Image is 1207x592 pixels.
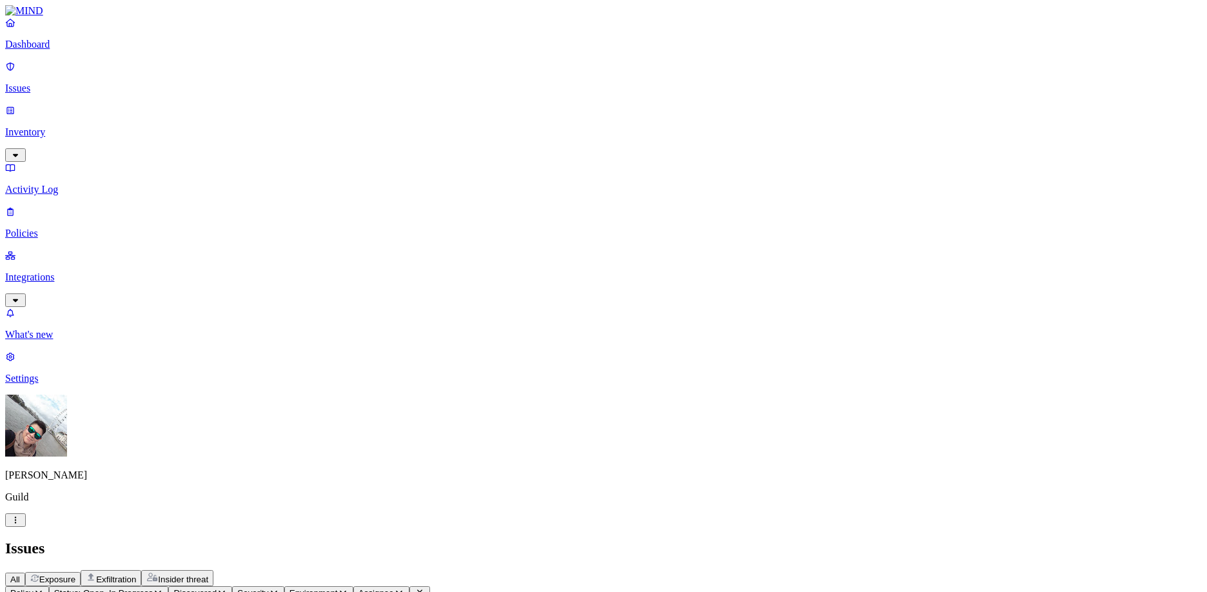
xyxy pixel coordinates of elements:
[5,5,43,17] img: MIND
[158,575,208,584] span: Insider threat
[5,228,1202,239] p: Policies
[5,39,1202,50] p: Dashboard
[5,540,1202,557] h2: Issues
[5,250,1202,305] a: Integrations
[5,83,1202,94] p: Issues
[96,575,136,584] span: Exfiltration
[5,162,1202,195] a: Activity Log
[5,206,1202,239] a: Policies
[5,61,1202,94] a: Issues
[39,575,75,584] span: Exposure
[5,469,1202,481] p: [PERSON_NAME]
[5,184,1202,195] p: Activity Log
[5,329,1202,340] p: What's new
[5,351,1202,384] a: Settings
[5,126,1202,138] p: Inventory
[5,271,1202,283] p: Integrations
[5,17,1202,50] a: Dashboard
[5,373,1202,384] p: Settings
[10,575,20,584] span: All
[5,395,67,457] img: Lula Insfran
[5,491,1202,503] p: Guild
[5,5,1202,17] a: MIND
[5,307,1202,340] a: What's new
[5,104,1202,160] a: Inventory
